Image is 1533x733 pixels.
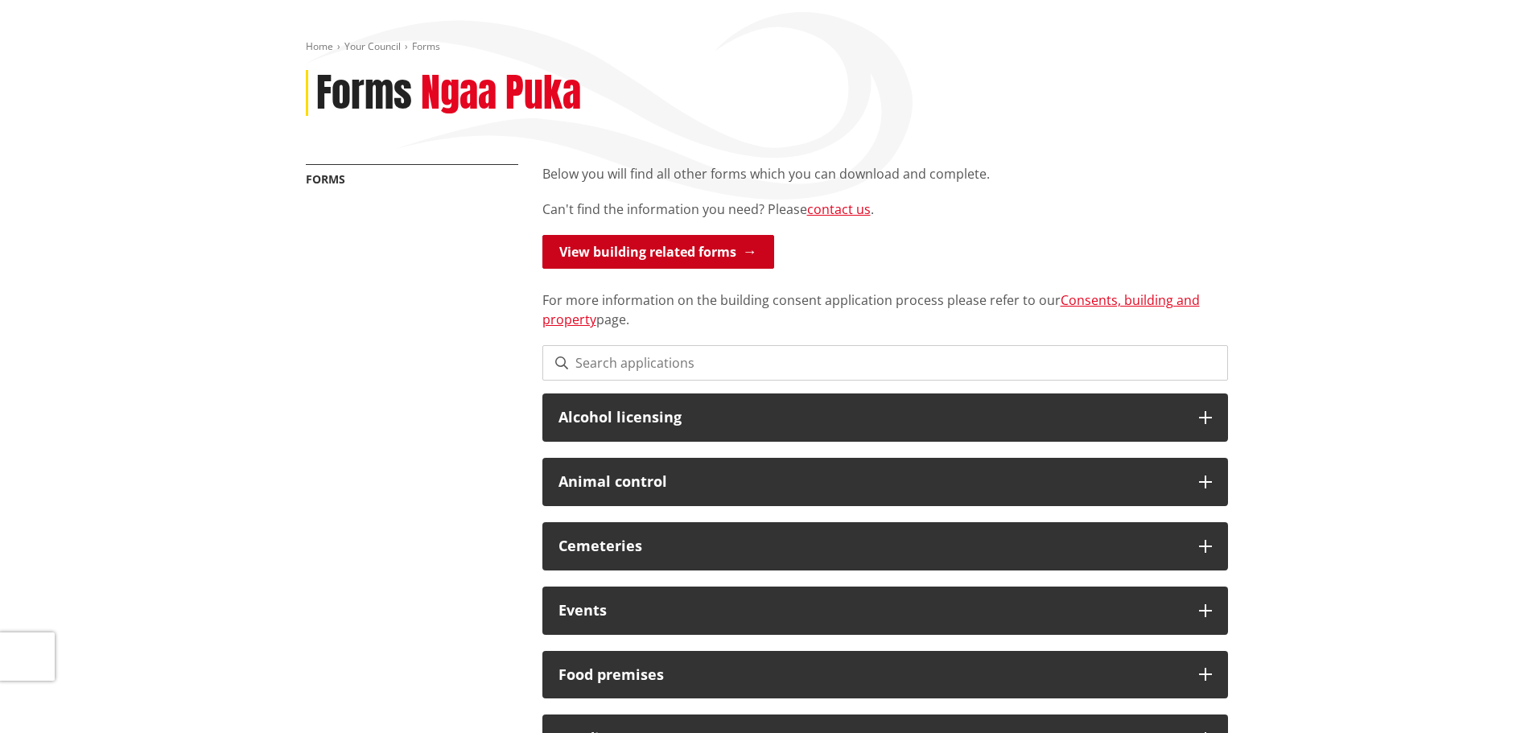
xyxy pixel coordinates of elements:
a: Your Council [344,39,401,53]
h1: Forms [316,70,412,117]
a: View building related forms [542,235,774,269]
h3: Alcohol licensing [558,410,1183,426]
span: Forms [412,39,440,53]
nav: breadcrumb [306,40,1228,54]
h3: Food premises [558,667,1183,683]
h3: Events [558,603,1183,619]
h2: Ngaa Puka [421,70,581,117]
a: Home [306,39,333,53]
a: Forms [306,171,345,187]
h3: Animal control [558,474,1183,490]
a: contact us [807,200,871,218]
p: Can't find the information you need? Please . [542,200,1228,219]
input: Search applications [542,345,1228,381]
p: For more information on the building consent application process please refer to our page. [542,271,1228,329]
p: Below you will find all other forms which you can download and complete. [542,164,1228,183]
h3: Cemeteries [558,538,1183,554]
a: Consents, building and property [542,291,1200,328]
iframe: Messenger Launcher [1459,665,1517,723]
